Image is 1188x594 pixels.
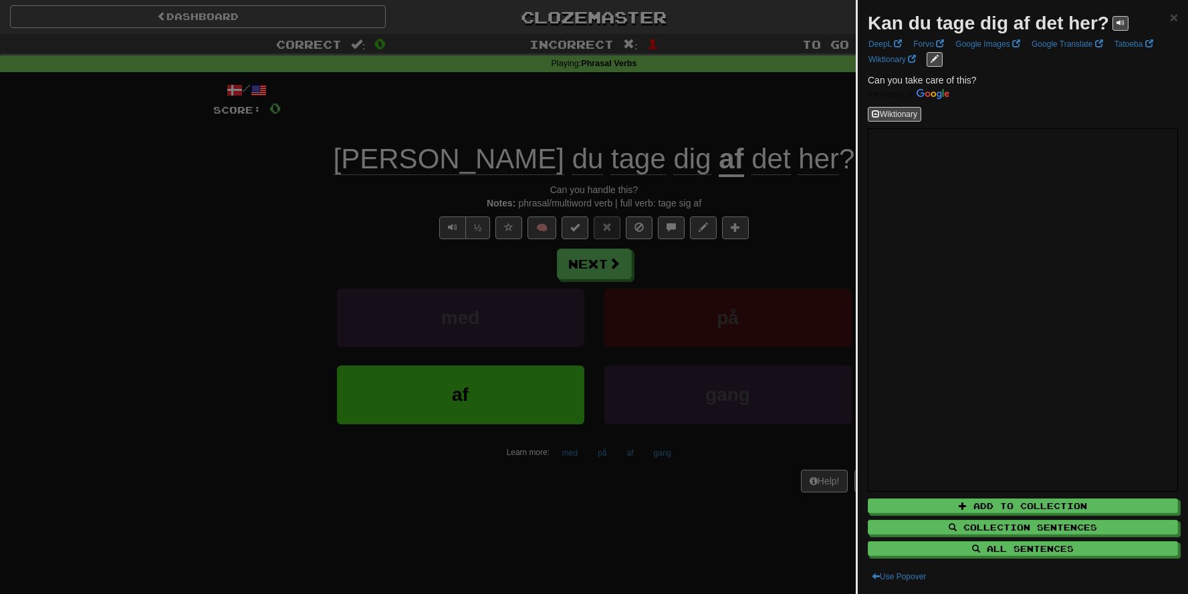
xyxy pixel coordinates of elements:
[868,569,930,584] button: Use Popover
[864,52,920,67] a: Wiktionary
[1170,9,1178,25] span: ×
[927,52,943,67] button: edit links
[1110,37,1157,51] a: Tatoeba
[868,498,1178,513] button: Add to Collection
[868,89,949,100] img: Color short
[868,13,1109,33] strong: Kan du tage dig af det her?
[868,75,977,86] span: Can you take care of this?
[909,37,948,51] a: Forvo
[868,520,1178,535] button: Collection Sentences
[864,37,906,51] a: DeepL
[1170,10,1178,24] button: Close
[951,37,1024,51] a: Google Images
[868,541,1178,556] button: All Sentences
[868,107,921,122] button: Wiktionary
[1028,37,1107,51] a: Google Translate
